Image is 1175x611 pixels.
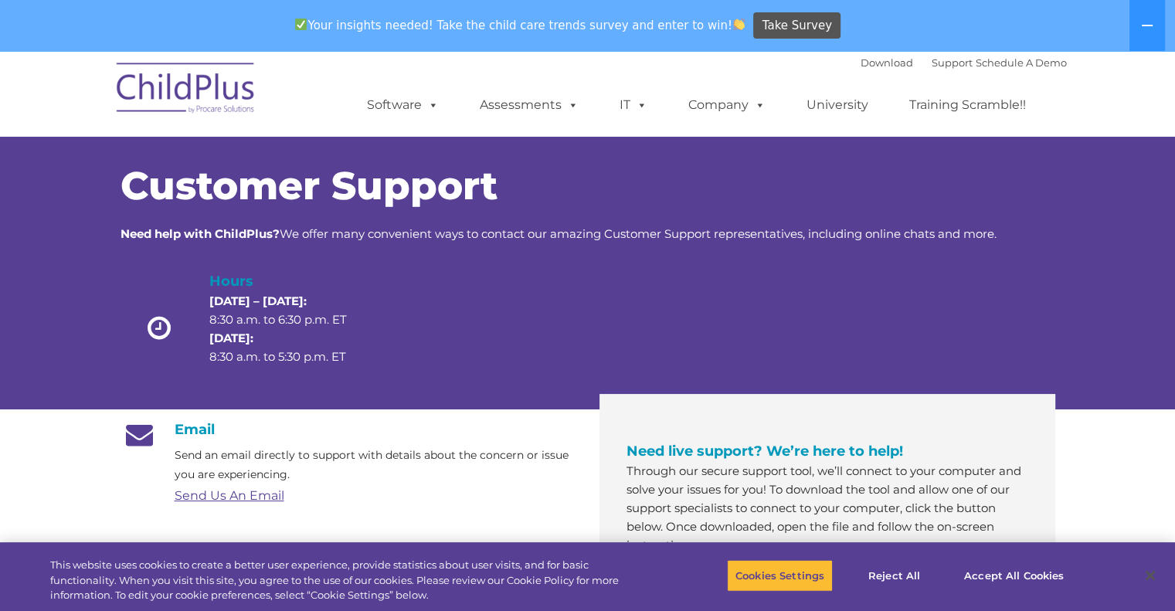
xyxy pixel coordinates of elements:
p: Send an email directly to support with details about the concern or issue you are experiencing. [175,446,576,484]
h4: Hours [209,270,373,292]
span: We offer many convenient ways to contact our amazing Customer Support representatives, including ... [121,226,997,241]
strong: [DATE]: [209,331,253,345]
button: Accept All Cookies [956,559,1072,592]
span: Take Survey [762,12,832,39]
span: Customer Support [121,162,498,209]
button: Cookies Settings [727,559,833,592]
span: Need live support? We’re here to help! [627,443,903,460]
a: University [791,90,884,121]
a: Assessments [464,90,594,121]
button: Reject All [846,559,942,592]
button: Close [1133,558,1167,592]
p: Through our secure support tool, we’ll connect to your computer and solve your issues for you! To... [627,462,1028,555]
a: Training Scramble!! [894,90,1041,121]
a: Support [932,56,973,69]
a: Company [673,90,781,121]
a: Software [351,90,454,121]
a: IT [604,90,663,121]
span: Your insights needed! Take the child care trends survey and enter to win! [289,10,752,40]
a: Schedule A Demo [976,56,1067,69]
a: Take Survey [753,12,840,39]
a: Download [861,56,913,69]
img: ✅ [295,19,307,30]
strong: Need help with ChildPlus? [121,226,280,241]
img: 👏 [733,19,745,30]
a: Send Us An Email [175,488,284,503]
p: 8:30 a.m. to 6:30 p.m. ET 8:30 a.m. to 5:30 p.m. ET [209,292,373,366]
strong: [DATE] – [DATE]: [209,294,307,308]
font: | [861,56,1067,69]
div: This website uses cookies to create a better user experience, provide statistics about user visit... [50,558,647,603]
h4: Email [121,421,576,438]
img: ChildPlus by Procare Solutions [109,52,263,129]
